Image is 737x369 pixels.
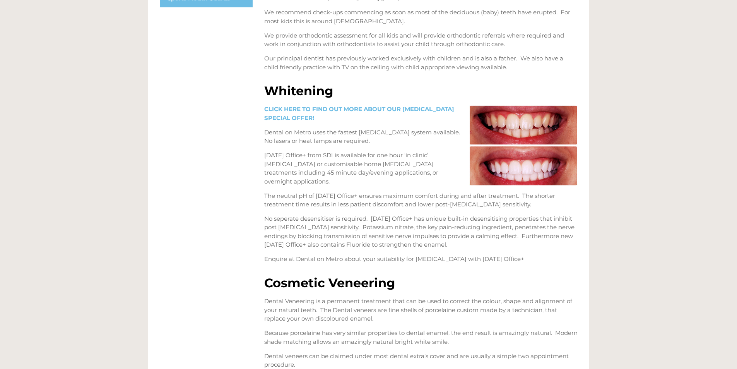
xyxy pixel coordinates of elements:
p: Enquire at Dental on Metro about your suitability for [MEDICAL_DATA] with [DATE] Office+ [264,255,578,264]
p: Because porcelaine has very similar properties to dental enamel, the end result is amazingly natu... [264,329,578,346]
p: Dental on Metro uses the fastest [MEDICAL_DATA] system available. No lasers or heat lamps are req... [264,128,578,146]
p: We recommend check-ups commencing as soon as most of the deciduous (baby) teeth have erupted. For... [264,8,578,26]
p: We provide orthodontic assessment for all kids and will provide orthodontic referrals where requi... [264,31,578,49]
p: The neutral pH of [DATE] Office+ ensures maximum comfort during and after treatment. The shorter ... [264,192,578,209]
a: CLICK HERE TO FIND OUT MORE ABOUT OUR [MEDICAL_DATA] SPECIAL OFFER! [264,105,454,122]
h2: Cosmetic Veneering [264,277,578,289]
h2: Whitening [264,85,578,97]
p: Dental Veneering is a permanent treatment that can be used to correct the colour, shape and align... [264,297,578,323]
p: Our principal dentist has previously worked exclusively with children and is also a father. We al... [264,54,578,72]
p: No seperate desensitiser is required. [DATE] Office+ has unique built-in desensitising properties... [264,215,578,249]
p: [DATE] Office+ from SDI is available for one hour ‘in clinic’ [MEDICAL_DATA] or customisable home... [264,151,578,186]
